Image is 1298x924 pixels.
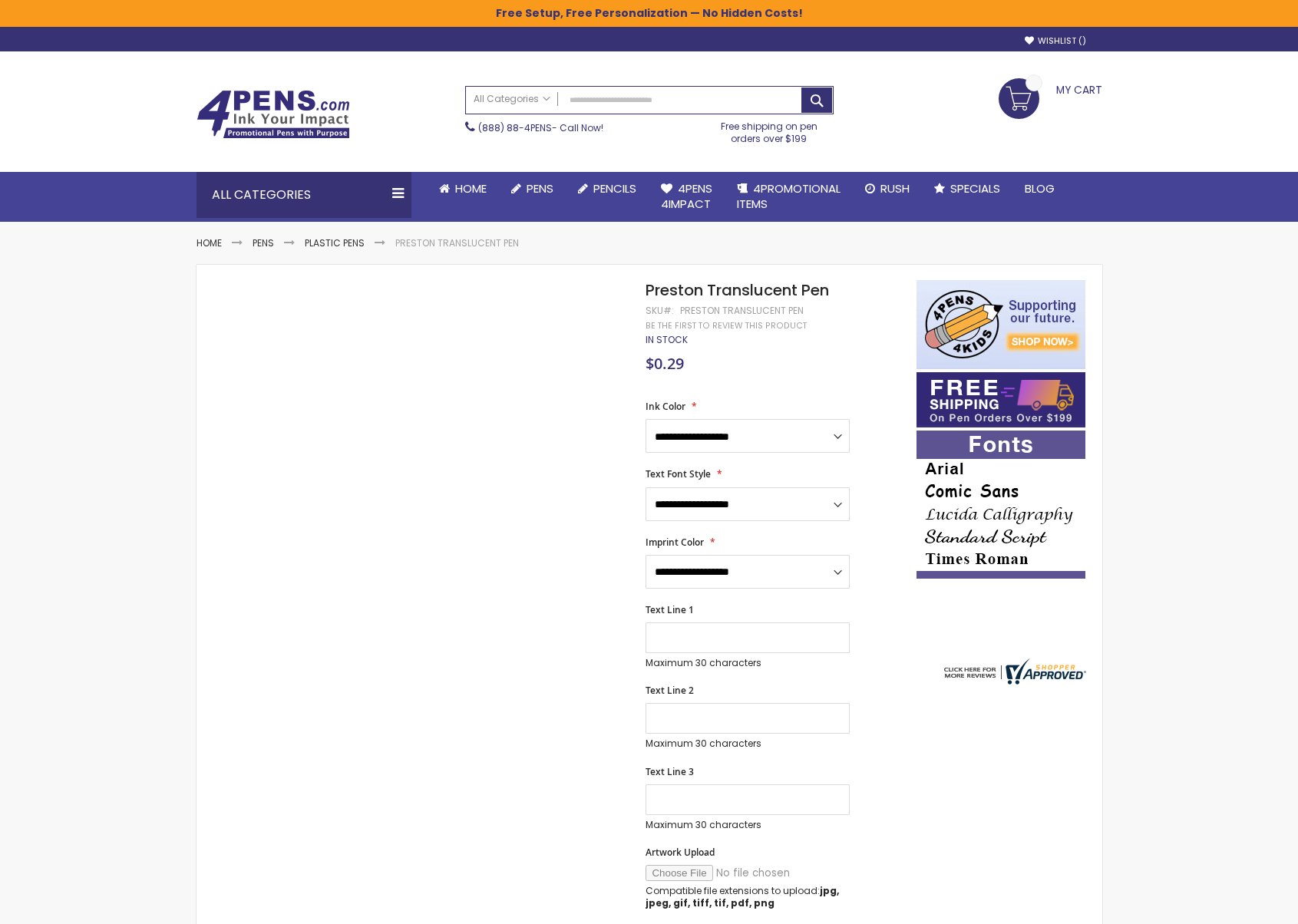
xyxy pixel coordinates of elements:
[917,280,1085,369] img: 4pens 4 kids
[646,467,711,480] span: Text Font Style
[646,353,684,374] span: $0.29
[646,765,694,778] span: Text Line 3
[197,236,222,249] a: Home
[646,400,685,413] span: Ink Color
[646,333,688,346] span: In stock
[940,658,1086,685] img: 4pens.com widget logo
[646,334,688,346] div: Availability
[1025,35,1086,47] a: Wishlist
[253,236,274,249] a: Pens
[680,305,804,317] div: Preston Translucent Pen
[478,121,603,134] span: - Call Now!
[566,172,649,206] a: Pencils
[940,675,1086,688] a: 4pens.com certificate URL
[922,172,1012,206] a: Specials
[646,603,694,616] span: Text Line 1
[880,180,910,196] span: Rush
[917,431,1085,579] img: font-personalization-examples
[427,172,499,206] a: Home
[646,884,839,909] strong: jpg, jpeg, gif, tiff, tif, pdf, png
[705,114,834,145] div: Free shipping on pen orders over $199
[474,93,550,105] span: All Categories
[646,819,850,831] p: Maximum 30 characters
[661,180,712,212] span: 4Pens 4impact
[305,236,365,249] a: Plastic Pens
[1025,180,1055,196] span: Blog
[593,180,636,196] span: Pencils
[646,846,715,859] span: Artwork Upload
[649,172,725,222] a: 4Pens4impact
[527,180,553,196] span: Pens
[499,172,566,206] a: Pens
[737,180,841,212] span: 4PROMOTIONAL ITEMS
[197,90,350,139] img: 4Pens Custom Pens and Promotional Products
[646,304,674,317] strong: SKU
[197,172,411,218] div: All Categories
[478,121,552,134] a: (888) 88-4PENS
[455,180,487,196] span: Home
[646,320,807,332] a: Be the first to review this product
[853,172,922,206] a: Rush
[1012,172,1067,206] a: Blog
[917,372,1085,427] img: Free shipping on orders over $199
[725,172,853,222] a: 4PROMOTIONALITEMS
[646,279,829,301] span: Preston Translucent Pen
[395,237,519,249] li: Preston Translucent Pen
[466,87,558,112] a: All Categories
[646,885,850,909] p: Compatible file extensions to upload:
[950,180,1000,196] span: Specials
[646,536,704,549] span: Imprint Color
[646,657,850,669] p: Maximum 30 characters
[646,738,850,750] p: Maximum 30 characters
[646,684,694,697] span: Text Line 2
